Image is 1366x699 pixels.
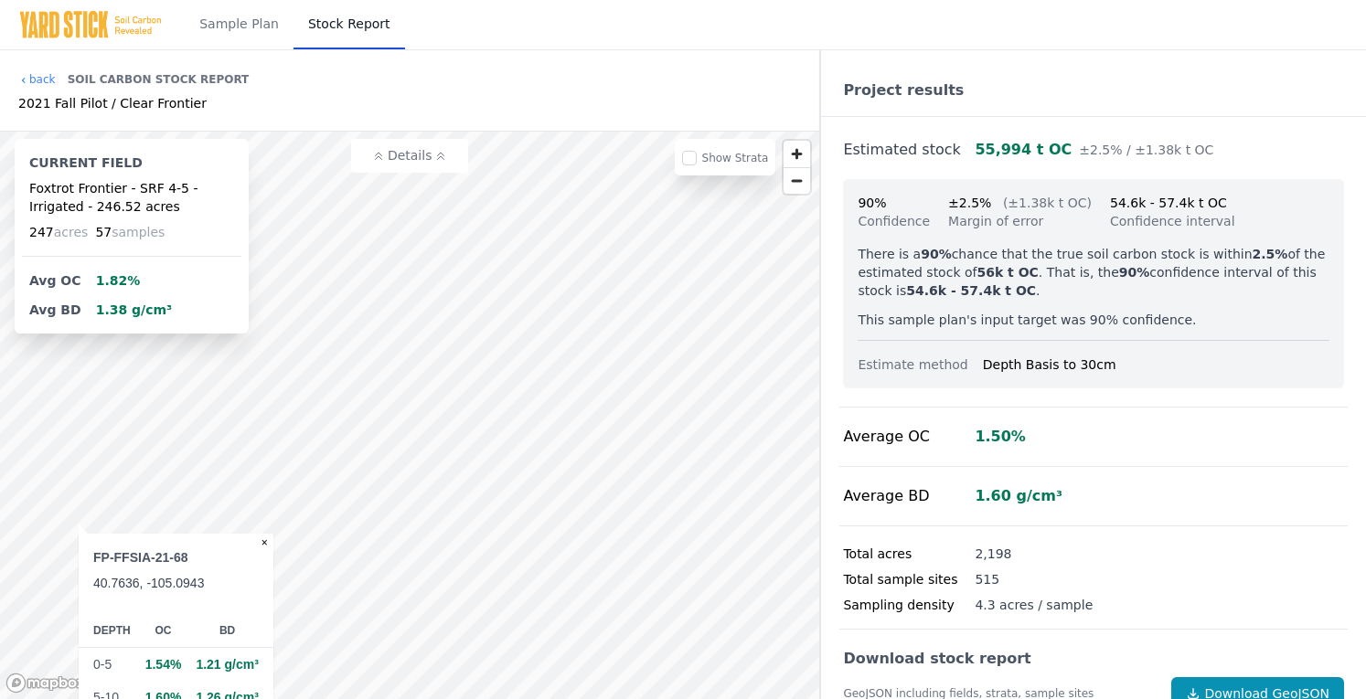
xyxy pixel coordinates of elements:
div: 40.7636, -105.0943 [93,574,259,592]
td: 1.54% [138,648,189,682]
div: Current Field [29,154,234,179]
strong: 54.6k - 57.4k t OC [906,283,1036,298]
div: 1.60 g/cm³ [975,485,1062,507]
p: This sample plan's input target was 90% confidence. [858,311,1329,329]
strong: 90% [1119,265,1150,280]
span: ±2.5% / ±1.38k t OC [1079,143,1213,157]
label: Show Strata [702,152,769,164]
div: Estimate method [858,355,982,374]
button: Zoom out [784,167,810,194]
span: 54.6k - 57.4k t OC [1110,196,1227,210]
th: OC [138,614,189,648]
div: Total sample sites [843,570,975,588]
div: Foxtrot Frontier - SRF 4-5 - Irrigated - 246.52 acres [29,179,234,216]
a: back [18,72,56,87]
button: Zoom in [784,141,810,167]
div: Total acres [843,545,975,563]
div: 515 [975,570,999,588]
td: 1.82% [89,264,180,293]
strong: 56k t OC [976,265,1038,280]
div: Confidence [858,212,930,230]
div: Confidence interval [1110,212,1235,230]
div: Margin of error [948,212,1092,230]
div: 2021 Fall Pilot / Clear Frontier [18,94,249,112]
strong: 90% [921,247,952,261]
button: Details [351,139,468,173]
div: 1.50% [975,426,1026,448]
th: BD [188,614,272,648]
button: Close popup [256,534,273,552]
div: Download stock report [843,648,1344,670]
div: 55,994 t OC [975,139,1213,161]
span: samples [112,225,165,239]
td: Avg BD [22,293,89,323]
div: Average OC [843,426,975,448]
span: 90% [858,196,886,210]
div: Depth Basis to 30cm [983,355,1329,374]
span: (±1.38k t OC) [1003,196,1092,210]
div: Soil Carbon Stock Report [68,65,250,94]
td: Avg OC [22,264,89,293]
div: fp-ffsia-21-68 [93,548,259,567]
td: 1.38 g/cm³ [89,293,180,323]
th: DEPTH [79,614,138,648]
strong: 2.5% [1253,247,1288,261]
div: 2,198 [975,545,1011,563]
div: Average BD [843,485,975,507]
td: 0-5 [79,648,138,682]
div: Sampling density [843,596,975,614]
a: Mapbox logo [5,673,86,694]
a: Project results [843,81,964,99]
p: There is a chance that the true soil carbon stock is within of the estimated stock of . That is, ... [858,245,1329,300]
img: Yard Stick Logo [18,10,163,39]
span: Zoom out [784,168,810,194]
div: 4.3 acres / sample [975,596,1093,614]
span: ±2.5% [948,196,991,210]
div: 247 57 [22,223,241,257]
span: acres [54,225,89,239]
a: Estimated stock [843,141,960,158]
td: 1.21 g/cm³ [188,648,272,682]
